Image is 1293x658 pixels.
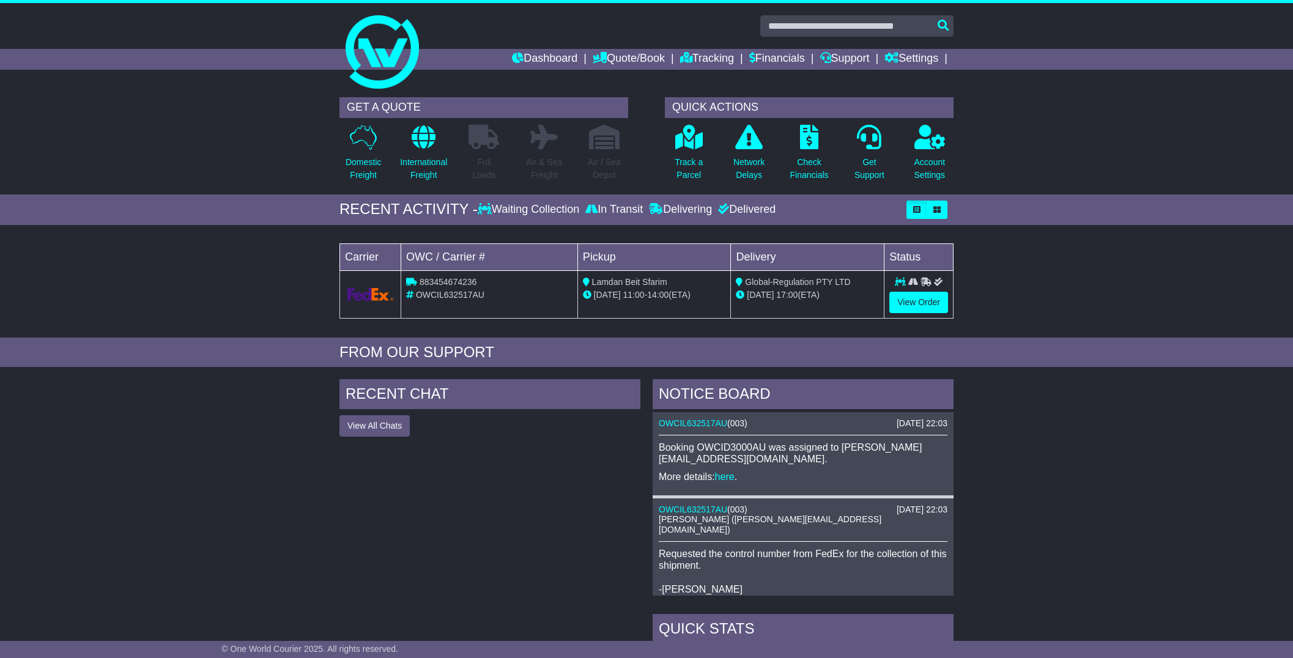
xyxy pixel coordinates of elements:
div: QUICK ACTIONS [665,97,954,118]
td: Status [884,243,954,270]
p: Check Financials [790,156,829,182]
span: [DATE] [747,290,774,300]
a: AccountSettings [914,124,946,188]
span: 003 [730,418,744,428]
span: [DATE] [594,290,621,300]
span: 003 [730,505,744,514]
div: Delivering [646,203,715,216]
a: Dashboard [512,49,577,70]
a: OWCIL632517AU [659,418,727,428]
td: OWC / Carrier # [401,243,578,270]
p: Air & Sea Freight [526,156,562,182]
td: Pickup [577,243,731,270]
a: Track aParcel [674,124,703,188]
span: [PERSON_NAME] ([PERSON_NAME][EMAIL_ADDRESS][DOMAIN_NAME]) [659,514,881,534]
div: Waiting Collection [478,203,582,216]
a: NetworkDelays [733,124,765,188]
span: 14:00 [647,290,669,300]
a: here [715,471,735,482]
span: Global-Regulation PTY LTD [745,277,850,287]
div: ( ) [659,505,947,515]
span: 17:00 [776,290,798,300]
td: Delivery [731,243,884,270]
a: InternationalFreight [399,124,448,188]
div: RECENT ACTIVITY - [339,201,478,218]
a: DomesticFreight [345,124,382,188]
p: International Freight [400,156,447,182]
span: 883454674236 [420,277,476,287]
button: View All Chats [339,415,410,437]
p: Get Support [854,156,884,182]
td: Carrier [340,243,401,270]
div: - (ETA) [583,289,726,301]
p: Account Settings [914,156,946,182]
img: GetCarrierServiceLogo [347,288,393,301]
div: RECENT CHAT [339,379,640,412]
p: Network Delays [733,156,765,182]
span: 11:00 [623,290,645,300]
a: Financials [749,49,805,70]
div: Quick Stats [653,614,954,647]
div: FROM OUR SUPPORT [339,344,954,361]
div: ( ) [659,418,947,429]
div: In Transit [582,203,646,216]
p: More details: . [659,471,947,482]
a: Settings [884,49,938,70]
a: GetSupport [854,124,885,188]
a: Quote/Book [593,49,665,70]
span: OWCIL632517AU [416,290,484,300]
p: Domestic Freight [346,156,381,182]
a: CheckFinancials [790,124,829,188]
span: Lamdan Beit Sfarim [592,277,667,287]
span: © One World Courier 2025. All rights reserved. [221,644,398,654]
div: [DATE] 22:03 [897,418,947,429]
a: View Order [889,292,948,313]
a: Support [820,49,870,70]
div: GET A QUOTE [339,97,628,118]
a: OWCIL632517AU [659,505,727,514]
p: Full Loads [469,156,499,182]
div: Delivered [715,203,776,216]
div: NOTICE BOARD [653,379,954,412]
div: [DATE] 22:03 [897,505,947,515]
p: Booking OWCID3000AU was assigned to [PERSON_NAME][EMAIL_ADDRESS][DOMAIN_NAME]. [659,442,947,465]
p: Track a Parcel [675,156,703,182]
a: Tracking [680,49,734,70]
p: Air / Sea Depot [588,156,621,182]
div: (ETA) [736,289,879,301]
p: Requested the control number from FedEx for the collection of this shipment. -[PERSON_NAME] [659,548,947,595]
